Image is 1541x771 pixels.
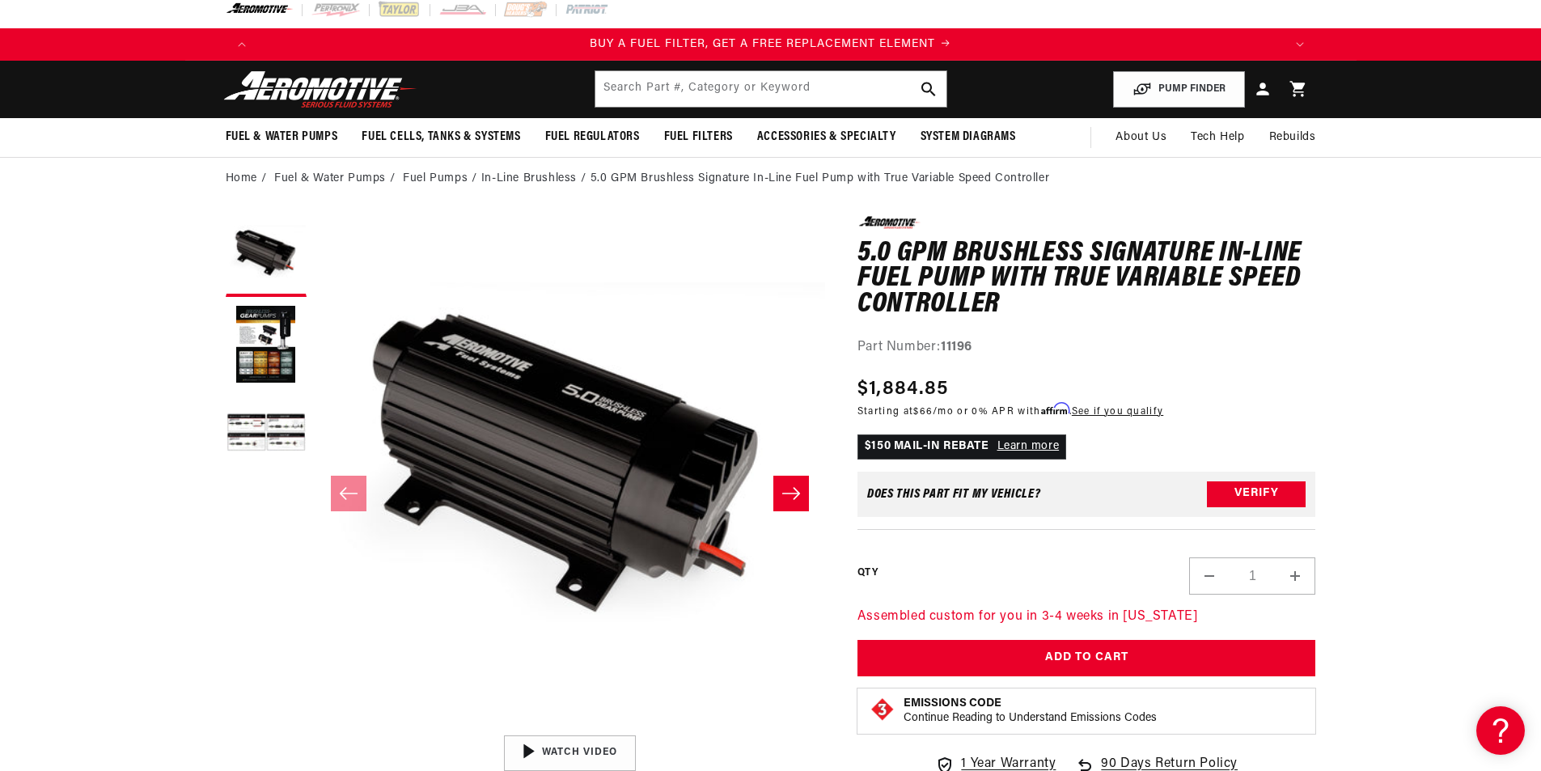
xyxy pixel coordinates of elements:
summary: System Diagrams [908,118,1028,156]
summary: Rebuilds [1257,118,1328,157]
slideshow-component: Translation missing: en.sections.announcements.announcement_bar [185,28,1357,61]
a: BUY A FUEL FILTER, GET A FREE REPLACEMENT ELEMENT [258,36,1284,53]
a: About Us [1103,118,1179,157]
div: Part Number: [857,337,1316,358]
p: Starting at /mo or 0% APR with . [857,404,1163,419]
span: Rebuilds [1269,129,1316,146]
div: Announcement [258,36,1284,53]
li: 5.0 GPM Brushless Signature In-Line Fuel Pump with True Variable Speed Controller [591,170,1050,188]
label: QTY [857,566,878,580]
div: 2 of 4 [258,36,1284,53]
a: Fuel Pumps [403,170,468,188]
button: Add to Cart [857,640,1316,676]
span: Fuel Cells, Tanks & Systems [362,129,520,146]
button: Emissions CodeContinue Reading to Understand Emissions Codes [904,697,1157,726]
span: Fuel Filters [664,129,733,146]
button: Load image 3 in gallery view [226,394,307,475]
summary: Tech Help [1179,118,1256,157]
summary: Fuel Filters [652,118,745,156]
span: About Us [1116,131,1166,143]
div: Does This part fit My vehicle? [867,488,1041,501]
span: Affirm [1041,403,1069,415]
span: System Diagrams [921,129,1016,146]
span: Fuel Regulators [545,129,640,146]
li: In-Line Brushless [481,170,591,188]
h1: 5.0 GPM Brushless Signature In-Line Fuel Pump with True Variable Speed Controller [857,241,1316,318]
span: Accessories & Specialty [757,129,896,146]
strong: 11196 [941,341,972,354]
nav: breadcrumbs [226,170,1316,188]
p: Assembled custom for you in 3-4 weeks in [US_STATE] [857,607,1316,628]
media-gallery: Gallery Viewer [226,216,825,770]
a: Home [226,170,257,188]
button: Translation missing: en.sections.announcements.next_announcement [1284,28,1316,61]
a: Learn more [997,440,1060,452]
span: BUY A FUEL FILTER, GET A FREE REPLACEMENT ELEMENT [590,38,935,50]
summary: Accessories & Specialty [745,118,908,156]
button: search button [911,71,946,107]
button: Translation missing: en.sections.announcements.previous_announcement [226,28,258,61]
button: PUMP FINDER [1113,71,1245,108]
button: Slide right [773,476,809,511]
span: Tech Help [1191,129,1244,146]
summary: Fuel Regulators [533,118,652,156]
strong: Emissions Code [904,697,1001,710]
span: $66 [913,407,933,417]
span: $1,884.85 [857,375,949,404]
button: Load image 2 in gallery view [226,305,307,386]
span: Fuel & Water Pumps [226,129,338,146]
summary: Fuel Cells, Tanks & Systems [349,118,532,156]
a: See if you qualify - Learn more about Affirm Financing (opens in modal) [1072,407,1163,417]
img: Aeromotive [219,70,421,108]
a: Fuel & Water Pumps [274,170,386,188]
button: Load image 1 in gallery view [226,216,307,297]
p: $150 MAIL-IN REBATE [857,434,1066,459]
summary: Fuel & Water Pumps [214,118,350,156]
input: Search by Part Number, Category or Keyword [595,71,946,107]
img: Emissions code [870,697,895,722]
button: Verify [1207,481,1306,507]
p: Continue Reading to Understand Emissions Codes [904,711,1157,726]
button: Slide left [331,476,366,511]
